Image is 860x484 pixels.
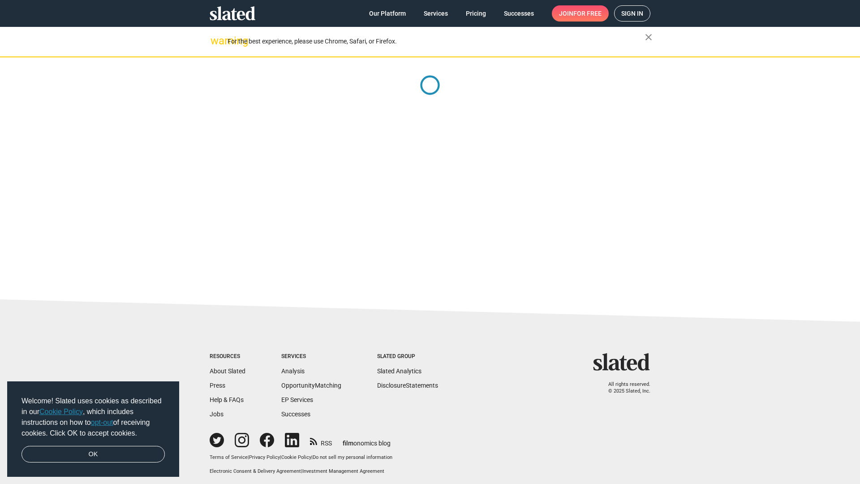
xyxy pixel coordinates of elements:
[210,353,245,360] div: Resources
[377,367,421,375] a: Slated Analytics
[249,454,280,460] a: Privacy Policy
[301,468,302,474] span: |
[91,419,113,426] a: opt-out
[377,353,438,360] div: Slated Group
[643,32,654,43] mat-icon: close
[573,5,602,22] span: for free
[248,454,249,460] span: |
[281,367,305,375] a: Analysis
[302,468,384,474] a: Investment Management Agreement
[552,5,609,22] a: Joinfor free
[497,5,541,22] a: Successes
[7,381,179,477] div: cookieconsent
[559,5,602,22] span: Join
[210,382,225,389] a: Press
[369,5,406,22] span: Our Platform
[210,396,244,403] a: Help & FAQs
[459,5,493,22] a: Pricing
[311,454,313,460] span: |
[281,382,341,389] a: OpportunityMatching
[599,381,650,394] p: All rights reserved. © 2025 Slated, Inc.
[343,440,353,447] span: film
[281,396,313,403] a: EP Services
[621,6,643,21] span: Sign in
[377,382,438,389] a: DisclosureStatements
[21,396,165,439] span: Welcome! Slated uses cookies as described in our , which includes instructions on how to of recei...
[39,408,83,415] a: Cookie Policy
[466,5,486,22] span: Pricing
[310,434,332,448] a: RSS
[228,35,645,48] div: For the best experience, please use Chrome, Safari, or Firefox.
[362,5,413,22] a: Our Platform
[504,5,534,22] span: Successes
[343,432,391,448] a: filmonomics blog
[424,5,448,22] span: Services
[417,5,455,22] a: Services
[614,5,650,22] a: Sign in
[210,367,245,375] a: About Slated
[210,411,224,418] a: Jobs
[21,446,165,463] a: dismiss cookie message
[210,454,248,460] a: Terms of Service
[281,411,310,418] a: Successes
[281,454,311,460] a: Cookie Policy
[211,35,221,46] mat-icon: warning
[210,468,301,474] a: Electronic Consent & Delivery Agreement
[313,454,392,461] button: Do not sell my personal information
[280,454,281,460] span: |
[281,353,341,360] div: Services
